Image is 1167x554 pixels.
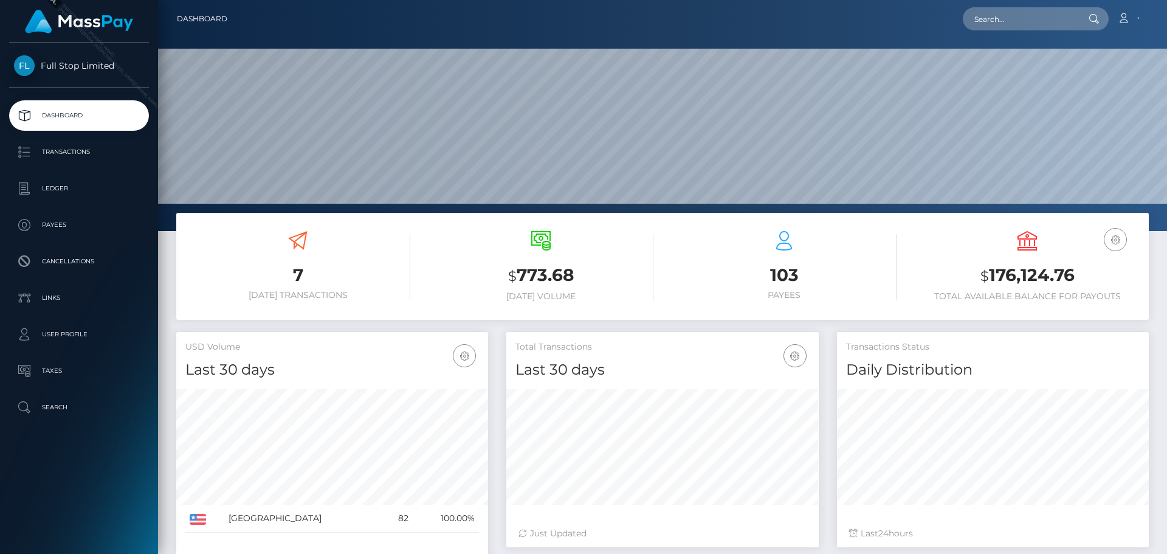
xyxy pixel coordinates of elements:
[915,263,1140,288] h3: 176,124.76
[9,246,149,277] a: Cancellations
[224,505,383,533] td: [GEOGRAPHIC_DATA]
[413,505,480,533] td: 100.00%
[25,10,133,33] img: MassPay Logo
[963,7,1077,30] input: Search...
[14,216,144,234] p: Payees
[846,341,1140,353] h5: Transactions Status
[383,505,412,533] td: 82
[14,179,144,198] p: Ledger
[9,392,149,423] a: Search
[515,341,809,353] h5: Total Transactions
[14,289,144,307] p: Links
[515,359,809,381] h4: Last 30 days
[14,55,35,76] img: Full Stop Limited
[185,263,410,287] h3: 7
[915,291,1140,302] h6: Total Available Balance for Payouts
[9,173,149,204] a: Ledger
[508,268,517,285] small: $
[429,263,653,288] h3: 773.68
[672,263,897,287] h3: 103
[185,290,410,300] h6: [DATE] Transactions
[980,268,989,285] small: $
[9,210,149,240] a: Payees
[518,527,806,540] div: Just Updated
[849,527,1137,540] div: Last hours
[9,100,149,131] a: Dashboard
[14,143,144,161] p: Transactions
[672,290,897,300] h6: Payees
[9,319,149,350] a: User Profile
[878,528,889,539] span: 24
[14,106,144,125] p: Dashboard
[14,325,144,344] p: User Profile
[9,356,149,386] a: Taxes
[14,362,144,380] p: Taxes
[846,359,1140,381] h4: Daily Distribution
[177,6,227,32] a: Dashboard
[9,60,149,71] span: Full Stop Limited
[9,137,149,167] a: Transactions
[14,252,144,271] p: Cancellations
[185,341,479,353] h5: USD Volume
[190,514,206,525] img: US.png
[185,359,479,381] h4: Last 30 days
[429,291,653,302] h6: [DATE] Volume
[14,398,144,417] p: Search
[9,283,149,313] a: Links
